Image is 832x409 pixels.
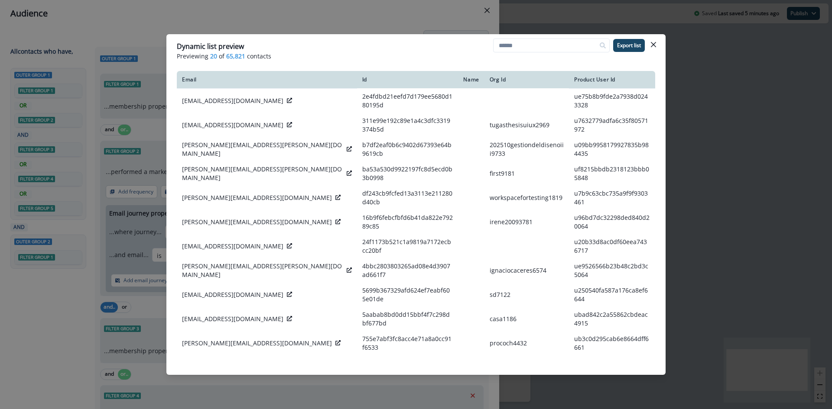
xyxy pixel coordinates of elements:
[463,76,479,83] div: Name
[182,97,283,105] p: [EMAIL_ADDRESS][DOMAIN_NAME]
[182,141,343,158] p: [PERSON_NAME][EMAIL_ADDRESS][PERSON_NAME][DOMAIN_NAME]
[569,283,655,307] td: u250540fa587a176ca8ef6644
[182,76,352,83] div: Email
[569,137,655,161] td: u09bb9958179927835b984435
[569,355,655,380] td: ucbaceb91b6832c3cbb124542
[357,258,458,283] td: 4bbc2803803265ad08e4d3907ad661f7
[484,307,569,331] td: casa1186
[569,331,655,355] td: ub3c0d295cab6e8664dff6661
[182,339,332,348] p: [PERSON_NAME][EMAIL_ADDRESS][DOMAIN_NAME]
[484,161,569,186] td: first9181
[617,42,641,48] p: Export list
[182,193,332,202] p: [PERSON_NAME][EMAIL_ADDRESS][DOMAIN_NAME]
[357,113,458,137] td: 311e99e192c89e1a4c3dfc3319374b5d
[182,262,343,279] p: [PERSON_NAME][EMAIL_ADDRESS][PERSON_NAME][DOMAIN_NAME]
[484,113,569,137] td: tugasthesisuiux2969
[484,210,569,234] td: irene20093781
[357,307,458,331] td: 5aabab8bd0dd15bbf4f7c298dbf677bd
[357,161,458,186] td: ba53a530d9922197fc8d5ecd0b3b0998
[647,38,660,52] button: Close
[569,210,655,234] td: u96bd7dc32298ded840d20064
[182,165,343,182] p: [PERSON_NAME][EMAIL_ADDRESS][PERSON_NAME][DOMAIN_NAME]
[182,290,283,299] p: [EMAIL_ADDRESS][DOMAIN_NAME]
[569,113,655,137] td: u7632779adfa6c35f80571972
[569,234,655,258] td: u20b33d8ac0df60eea7436717
[484,186,569,210] td: workspacefortesting1819
[490,76,564,83] div: Org Id
[357,137,458,161] td: b7df2eaf0b6c9402d67393e64b9619cb
[569,186,655,210] td: u7b9c63cbc735a9f9f9303461
[569,258,655,283] td: ue9526566b23b48c2bd3c5064
[569,161,655,186] td: uf8215bbdb2318123bbb05848
[210,52,217,61] span: 20
[182,121,283,129] p: [EMAIL_ADDRESS][DOMAIN_NAME]
[484,331,569,355] td: prococh4432
[357,234,458,258] td: 24f1173b521c1a9819a7172ecbcc20bf
[484,258,569,283] td: ignaciocaceres6574
[182,315,283,323] p: [EMAIL_ADDRESS][DOMAIN_NAME]
[613,39,645,52] button: Export list
[484,137,569,161] td: 202510gestiondeldisenoiii9733
[226,52,245,61] span: 65,821
[357,355,458,380] td: 7a181feeab39db7fa53bf84e65f22464
[362,76,453,83] div: Id
[177,52,655,61] p: Previewing of contacts
[357,283,458,307] td: 5699b367329afd624ef7eabf605e01de
[484,283,569,307] td: sd7122
[357,210,458,234] td: 16b9f6febcfbfd6b41da822e79289c85
[569,88,655,113] td: ue75b8b9fde2a7938d0243328
[574,76,650,83] div: Product User Id
[182,218,332,226] p: [PERSON_NAME][EMAIL_ADDRESS][DOMAIN_NAME]
[357,186,458,210] td: df243cb9fcfed13a3113e211280d40cb
[177,41,244,52] p: Dynamic list preview
[357,88,458,113] td: 2e4fdbd21eefd7d179ee5680d180195d
[569,307,655,331] td: ubad842c2a55862cbdeac4915
[357,331,458,355] td: 755e7abf3fc8acc4e71a8a0cc91f6533
[182,242,283,251] p: [EMAIL_ADDRESS][DOMAIN_NAME]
